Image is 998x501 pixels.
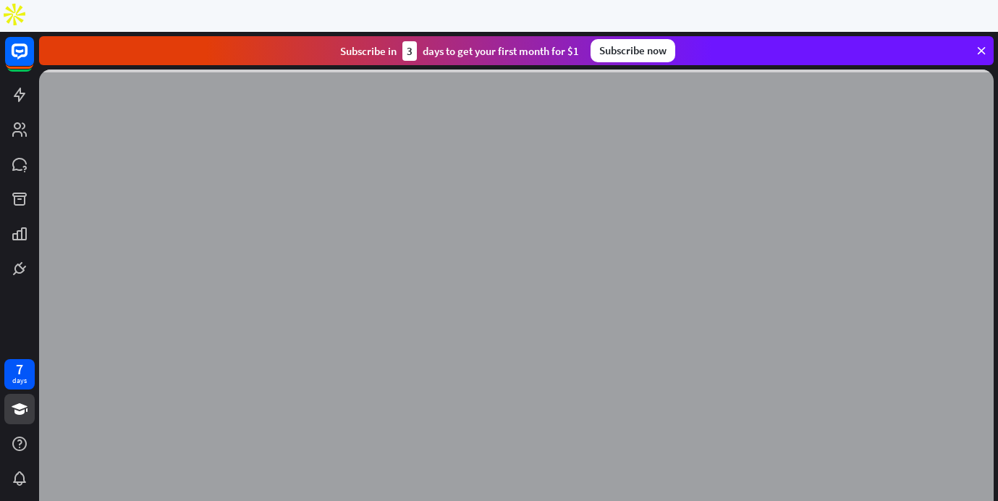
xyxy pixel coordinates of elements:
[4,359,35,390] a: 7 days
[340,41,579,61] div: Subscribe in days to get your first month for $1
[12,376,27,386] div: days
[591,39,675,62] div: Subscribe now
[402,41,417,61] div: 3
[16,363,23,376] div: 7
